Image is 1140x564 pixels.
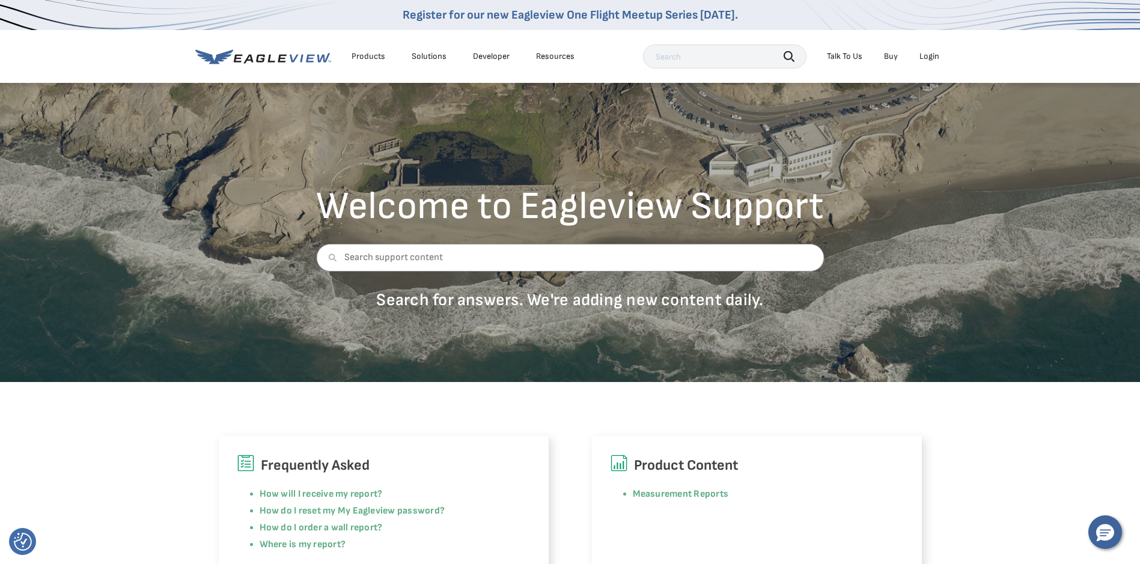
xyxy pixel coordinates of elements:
div: Solutions [412,51,447,62]
a: How do I order a wall report? [260,522,383,533]
a: How will I receive my report? [260,488,383,500]
h6: Product Content [610,454,904,477]
button: Consent Preferences [14,533,32,551]
a: Measurement Reports [633,488,729,500]
a: Where is my report? [260,539,346,550]
div: Resources [536,51,575,62]
div: Products [352,51,385,62]
p: Search for answers. We're adding new content daily. [316,290,824,311]
a: How do I reset my My Eagleview password? [260,505,445,517]
img: Revisit consent button [14,533,32,551]
div: Login [919,51,939,62]
a: Register for our new Eagleview One Flight Meetup Series [DATE]. [403,8,738,22]
a: Developer [473,51,510,62]
a: Buy [884,51,898,62]
input: Search [643,44,806,68]
button: Hello, have a question? Let’s chat. [1088,515,1122,549]
h6: Frequently Asked [237,454,531,477]
div: Talk To Us [827,51,862,62]
input: Search support content [316,244,824,271]
h2: Welcome to Eagleview Support [316,187,824,226]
